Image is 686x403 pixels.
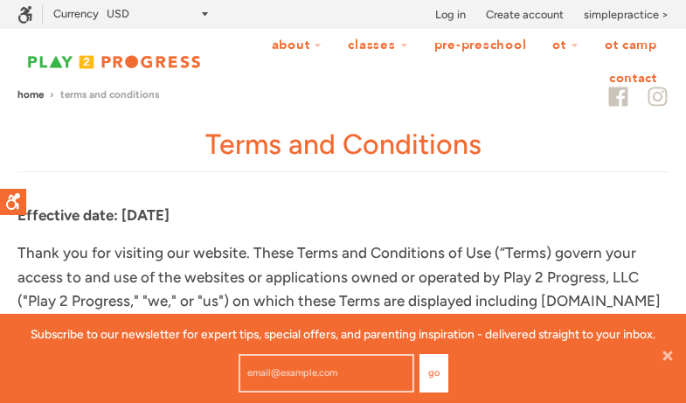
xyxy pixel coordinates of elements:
[31,324,655,344] p: Subscribe to our newsletter for expert tips, special offers, and parenting inspiration - delivere...
[593,29,669,62] a: OT Camp
[541,29,590,62] a: OT
[260,29,334,62] a: About
[53,7,99,20] label: Currency
[336,29,419,62] a: Classes
[239,354,414,393] input: email@example.com
[17,52,211,73] img: Play2Progress logo
[419,354,448,393] button: Go
[423,29,538,62] a: Pre-Preschool
[598,62,669,95] a: Contact
[17,125,669,172] h1: Terms and Conditions
[486,6,564,24] a: Create account
[17,206,170,224] b: Effective date: [DATE]
[435,6,466,24] a: Log in
[17,241,669,384] p: Thank you for visiting our website. These Terms and Conditions of Use (“Terms) govern your access...
[584,6,669,24] a: simplepractice >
